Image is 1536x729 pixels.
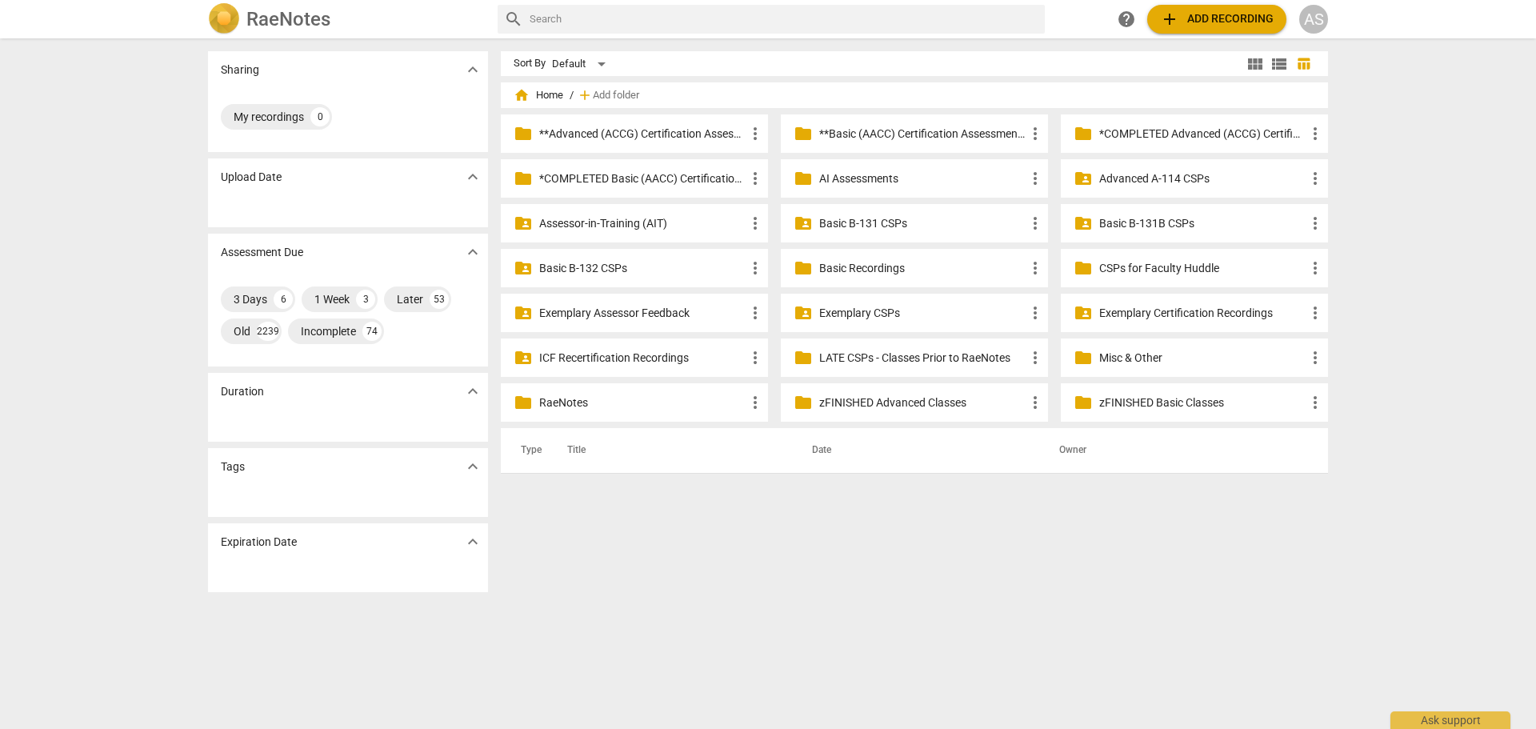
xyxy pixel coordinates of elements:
[397,291,423,307] div: Later
[514,87,530,103] span: home
[274,290,293,309] div: 6
[221,244,303,261] p: Assessment Due
[539,126,746,142] p: **Advanced (ACCG) Certification Assessments
[1306,303,1325,322] span: more_vert
[1299,5,1328,34] button: AS
[1074,214,1093,233] span: folder_shared
[794,348,813,367] span: folder
[1099,305,1306,322] p: Exemplary Certification Recordings
[1246,54,1265,74] span: view_module
[461,58,485,82] button: Show more
[1270,54,1289,74] span: view_list
[1306,393,1325,412] span: more_vert
[463,242,482,262] span: expand_more
[794,393,813,412] span: folder
[221,534,297,551] p: Expiration Date
[1112,5,1141,34] a: Help
[1147,5,1286,34] button: Upload
[508,428,548,473] th: Type
[1026,303,1045,322] span: more_vert
[1296,56,1311,71] span: table_chart
[514,58,546,70] div: Sort By
[1074,169,1093,188] span: folder_shared
[1243,52,1267,76] button: Tile view
[746,169,765,188] span: more_vert
[234,109,304,125] div: My recordings
[539,395,746,411] p: RaeNotes
[514,124,533,143] span: folder
[1306,258,1325,278] span: more_vert
[1306,214,1325,233] span: more_vert
[514,348,533,367] span: folder_shared
[221,62,259,78] p: Sharing
[310,107,330,126] div: 0
[1074,348,1093,367] span: folder
[794,124,813,143] span: folder
[1099,350,1306,367] p: Misc & Other
[356,290,375,309] div: 3
[1026,393,1045,412] span: more_vert
[1099,260,1306,277] p: CSPs for Faculty Huddle
[208,3,485,35] a: LogoRaeNotes
[1160,10,1179,29] span: add
[257,322,279,341] div: 2239
[539,170,746,187] p: *COMPLETED Basic (AACC) Certification Assessments
[819,170,1026,187] p: AI Assessments
[746,124,765,143] span: more_vert
[463,382,482,401] span: expand_more
[819,126,1026,142] p: **Basic (AACC) Certification Assessments
[1099,395,1306,411] p: zFINISHED Basic Classes
[461,455,485,479] button: Show more
[819,350,1026,367] p: LATE CSPs - Classes Prior to RaeNotes
[504,10,523,29] span: search
[794,169,813,188] span: folder
[1117,10,1136,29] span: help
[552,51,611,77] div: Default
[463,60,482,79] span: expand_more
[1026,214,1045,233] span: more_vert
[1267,52,1291,76] button: List view
[1390,711,1510,729] div: Ask support
[208,3,240,35] img: Logo
[530,6,1038,32] input: Search
[514,169,533,188] span: folder
[1306,124,1325,143] span: more_vert
[461,165,485,189] button: Show more
[1026,169,1045,188] span: more_vert
[1099,170,1306,187] p: Advanced A-114 CSPs
[746,393,765,412] span: more_vert
[314,291,350,307] div: 1 Week
[461,240,485,264] button: Show more
[461,530,485,554] button: Show more
[1026,124,1045,143] span: more_vert
[819,395,1026,411] p: zFINISHED Advanced Classes
[746,214,765,233] span: more_vert
[1026,348,1045,367] span: more_vert
[1040,428,1311,473] th: Owner
[794,214,813,233] span: folder_shared
[1306,348,1325,367] span: more_vert
[1099,126,1306,142] p: *COMPLETED Advanced (ACCG) Certification Assessments
[539,305,746,322] p: Exemplary Assessor Feedback
[463,167,482,186] span: expand_more
[1074,124,1093,143] span: folder
[463,457,482,476] span: expand_more
[593,90,639,102] span: Add folder
[548,428,793,473] th: Title
[1026,258,1045,278] span: more_vert
[221,169,282,186] p: Upload Date
[301,323,356,339] div: Incomplete
[514,393,533,412] span: folder
[1074,303,1093,322] span: folder_shared
[819,215,1026,232] p: Basic B-131 CSPs
[539,350,746,367] p: ICF Recertification Recordings
[746,258,765,278] span: more_vert
[794,258,813,278] span: folder
[514,258,533,278] span: folder_shared
[514,214,533,233] span: folder_shared
[819,305,1026,322] p: Exemplary CSPs
[746,348,765,367] span: more_vert
[221,459,245,475] p: Tags
[246,8,330,30] h2: RaeNotes
[430,290,449,309] div: 53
